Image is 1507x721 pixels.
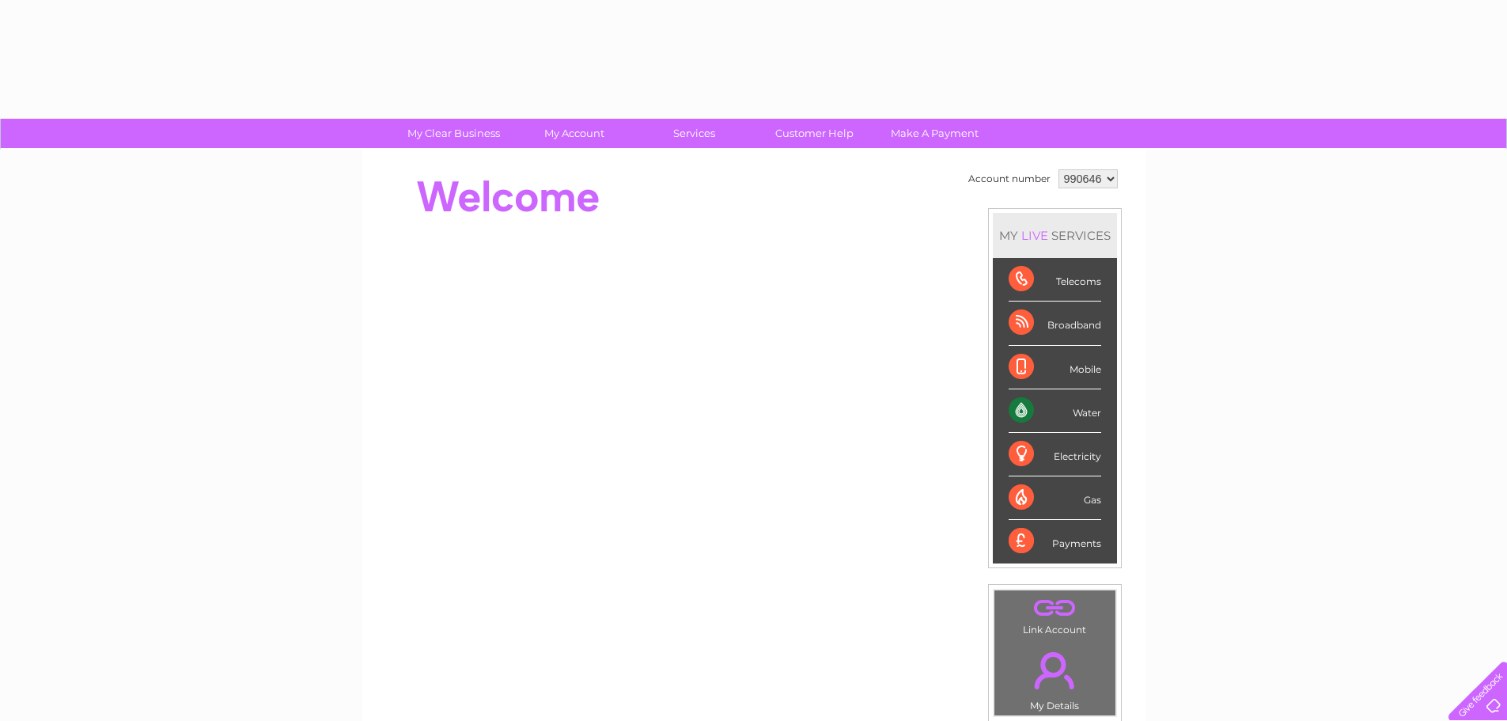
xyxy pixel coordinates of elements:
[749,119,880,148] a: Customer Help
[1009,476,1101,520] div: Gas
[998,643,1111,698] a: .
[1009,520,1101,563] div: Payments
[998,594,1111,622] a: .
[1009,302,1101,345] div: Broadband
[994,590,1116,639] td: Link Account
[964,165,1055,192] td: Account number
[1009,258,1101,302] div: Telecoms
[1009,433,1101,476] div: Electricity
[1018,228,1051,243] div: LIVE
[994,639,1116,716] td: My Details
[509,119,639,148] a: My Account
[388,119,519,148] a: My Clear Business
[1009,346,1101,389] div: Mobile
[629,119,759,148] a: Services
[993,213,1117,258] div: MY SERVICES
[869,119,1000,148] a: Make A Payment
[1009,389,1101,433] div: Water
